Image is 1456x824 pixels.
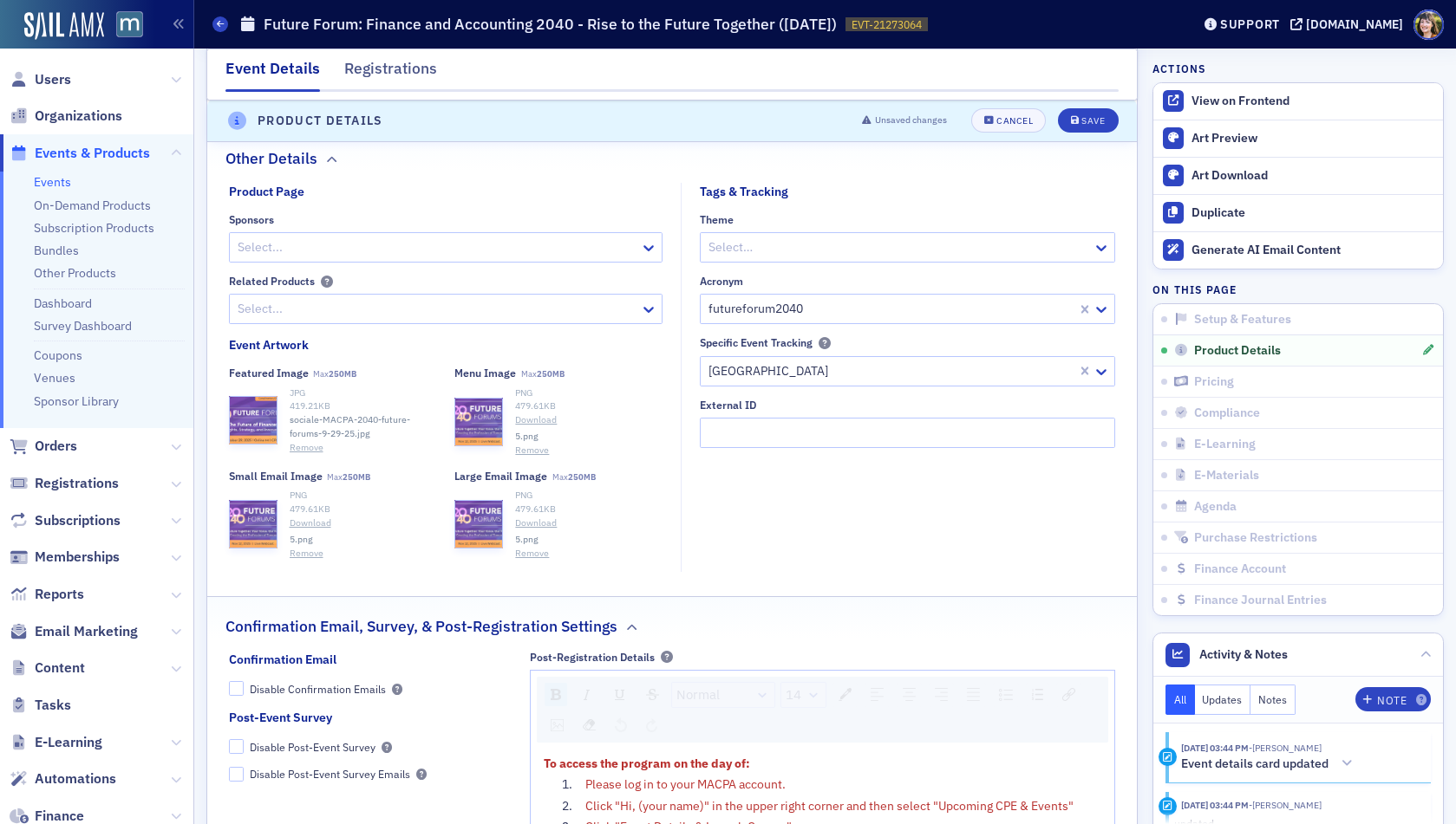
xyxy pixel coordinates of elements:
div: JPG [290,386,437,400]
div: Menu Image [454,367,516,380]
span: To access the program on the day of: [544,756,750,771]
div: Event Details [225,57,320,92]
a: View on Frontend [1153,83,1443,120]
div: rdw-history-control [605,713,667,737]
div: Center [897,683,922,707]
h4: Actions [1152,61,1206,76]
div: Support [1220,16,1280,32]
a: Sponsor Library [34,393,119,409]
div: External ID [700,399,756,412]
span: Content [35,659,85,678]
div: Specific Event Tracking [700,336,813,349]
div: Cancel [996,117,1033,127]
h1: Future Forum: Finance and Accounting 2040 - Rise to the Future Together ([DATE]) [264,14,837,35]
a: Organizations [10,107,122,126]
span: Subscriptions [35,511,121,530]
div: Disable Post-Event Survey Emails [250,767,410,782]
a: Art Preview [1153,120,1443,157]
span: E-Learning [35,733,102,752]
div: Redo [640,713,663,737]
a: View Homepage [104,11,143,41]
span: Max [313,368,356,380]
button: All [1165,685,1195,715]
span: Finance Journal Entries [1194,593,1327,608]
div: Large Email Image [454,470,547,483]
button: Duplicate [1153,194,1443,231]
span: Automations [35,769,116,788]
a: Download [290,516,437,530]
div: Generate AI Email Content [1192,243,1434,258]
div: rdw-font-size-control [778,682,829,708]
a: Font Size [781,683,826,707]
div: rdw-remove-control [573,713,605,737]
div: Activity [1159,748,1177,766]
div: rdw-color-picker [829,682,861,708]
div: rdw-image-control [541,713,573,737]
a: Automations [10,769,116,788]
div: Ordered [1026,683,1049,706]
span: Agenda [1194,499,1237,515]
div: 479.61 KB [290,503,437,516]
input: Disable Confirmation Emails [229,681,245,697]
div: Small Email Image [229,470,323,483]
div: rdw-link-control [1053,682,1085,708]
span: E-Materials [1194,468,1259,483]
a: Events & Products [10,144,150,163]
span: Setup & Features [1194,312,1291,328]
div: Confirmation Email [229,651,336,669]
div: Italic [574,683,600,707]
div: Duplicate [1192,205,1434,221]
a: Coupons [34,347,82,363]
span: Events & Products [35,144,150,163]
button: [DOMAIN_NAME] [1290,18,1409,30]
button: Remove [515,547,549,561]
div: rdw-toolbar [537,677,1108,743]
a: Dashboard [34,295,92,311]
span: Organizations [35,107,122,126]
span: Reports [35,585,84,604]
div: Post-Registration Details [530,651,655,664]
input: Disable Post-Event Survey [229,739,245,755]
span: Max [521,368,565,380]
span: Profile [1414,10,1444,40]
div: PNG [515,489,663,503]
div: [DOMAIN_NAME] [1306,16,1403,32]
button: Cancel [971,109,1046,133]
span: 14 [786,685,801,705]
div: View on Frontend [1192,94,1434,109]
span: Registrations [35,474,119,493]
div: rdw-block-control [669,682,778,708]
div: rdw-list-control [989,682,1053,708]
div: 479.61 KB [515,503,663,516]
a: SailAMX [24,12,104,40]
div: Update [1159,797,1177,815]
button: Remove [290,441,323,455]
span: Normal [676,685,720,705]
div: Sponsors [229,213,274,226]
span: Activity & Notes [1199,646,1288,664]
div: Event Artwork [229,336,309,354]
div: Underline [607,683,633,707]
a: Content [10,659,85,678]
h2: Other Details [225,147,317,170]
div: Bold [545,683,567,706]
div: Product Page [229,183,304,201]
div: Justify [961,683,986,707]
button: Remove [515,444,549,457]
a: Download [515,413,663,427]
span: E-Learning [1194,437,1256,452]
div: Undo [609,713,633,737]
span: Users [35,70,71,89]
a: Venues [34,370,75,386]
span: 5.png [515,533,539,547]
div: Unordered [993,683,1019,707]
span: Memberships [35,548,120,567]
input: Disable Post-Event Survey Emails [229,767,245,782]
div: Link [1056,683,1081,707]
span: Orders [35,437,77,456]
span: Finance Account [1194,561,1286,577]
button: Generate AI Email Content [1153,231,1443,269]
span: 250MB [329,368,356,380]
div: Remove [577,713,602,737]
a: Orders [10,437,77,456]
